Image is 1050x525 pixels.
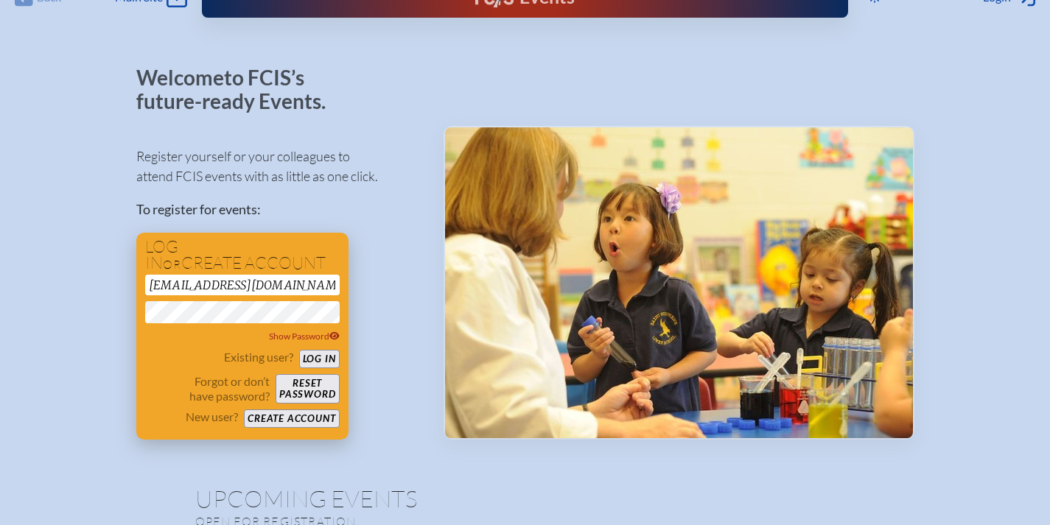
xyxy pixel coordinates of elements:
[186,409,238,424] p: New user?
[269,331,340,342] span: Show Password
[145,374,270,404] p: Forgot or don’t have password?
[299,350,340,368] button: Log in
[145,275,340,295] input: Email
[224,350,293,364] p: Existing user?
[163,257,181,272] span: or
[136,200,420,219] p: To register for events:
[276,374,339,404] button: Resetpassword
[445,127,913,438] img: Events
[195,487,855,510] h1: Upcoming Events
[136,66,343,113] p: Welcome to FCIS’s future-ready Events.
[244,409,339,428] button: Create account
[136,147,420,186] p: Register yourself or your colleagues to attend FCIS events with as little as one click.
[145,239,340,272] h1: Log in create account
